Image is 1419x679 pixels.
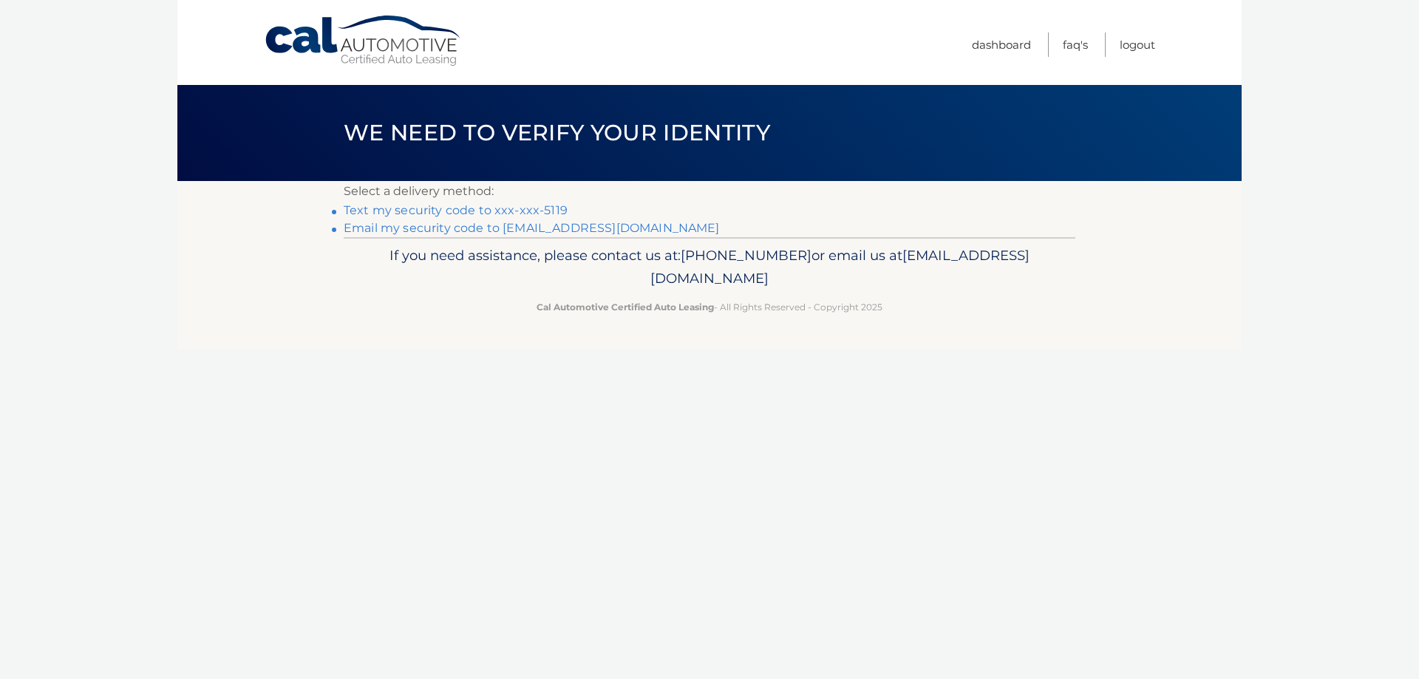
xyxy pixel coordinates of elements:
p: - All Rights Reserved - Copyright 2025 [353,299,1066,315]
p: Select a delivery method: [344,181,1075,202]
a: Text my security code to xxx-xxx-5119 [344,203,568,217]
p: If you need assistance, please contact us at: or email us at [353,244,1066,291]
span: [PHONE_NUMBER] [681,247,811,264]
a: Dashboard [972,33,1031,57]
a: Logout [1120,33,1155,57]
span: We need to verify your identity [344,119,770,146]
a: Email my security code to [EMAIL_ADDRESS][DOMAIN_NAME] [344,221,720,235]
strong: Cal Automotive Certified Auto Leasing [537,301,714,313]
a: FAQ's [1063,33,1088,57]
a: Cal Automotive [264,15,463,67]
